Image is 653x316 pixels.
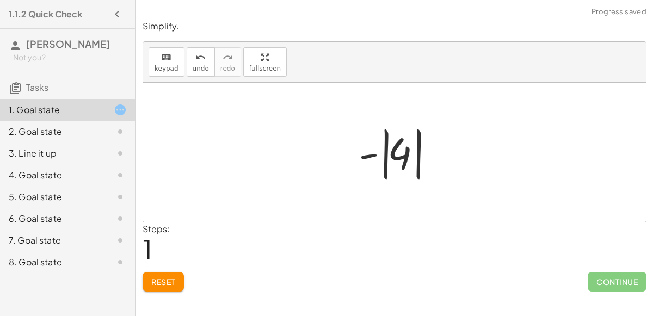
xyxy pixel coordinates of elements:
span: Tasks [26,82,48,93]
button: undoundo [187,47,215,77]
i: redo [223,51,233,64]
i: Task not started. [114,190,127,203]
div: 8. Goal state [9,256,96,269]
span: redo [220,65,235,72]
div: 1. Goal state [9,103,96,116]
div: 4. Goal state [9,169,96,182]
div: 7. Goal state [9,234,96,247]
div: 5. Goal state [9,190,96,203]
i: undo [195,51,206,64]
div: 6. Goal state [9,212,96,225]
button: fullscreen [243,47,287,77]
span: Progress saved [592,7,646,17]
i: Task not started. [114,212,127,225]
i: Task not started. [114,256,127,269]
button: Reset [143,272,184,292]
label: Steps: [143,223,170,234]
i: keyboard [161,51,171,64]
span: undo [193,65,209,72]
span: Reset [151,277,175,287]
i: Task started. [114,103,127,116]
i: Task not started. [114,147,127,160]
div: 2. Goal state [9,125,96,138]
div: Not you? [13,52,127,63]
button: redoredo [214,47,241,77]
span: [PERSON_NAME] [26,38,110,50]
p: Simplify. [143,20,646,33]
div: 3. Line it up [9,147,96,160]
span: keypad [155,65,178,72]
button: keyboardkeypad [149,47,184,77]
span: fullscreen [249,65,281,72]
i: Task not started. [114,234,127,247]
span: 1 [143,232,152,265]
i: Task not started. [114,125,127,138]
i: Task not started. [114,169,127,182]
h4: 1.1.2 Quick Check [9,8,82,21]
